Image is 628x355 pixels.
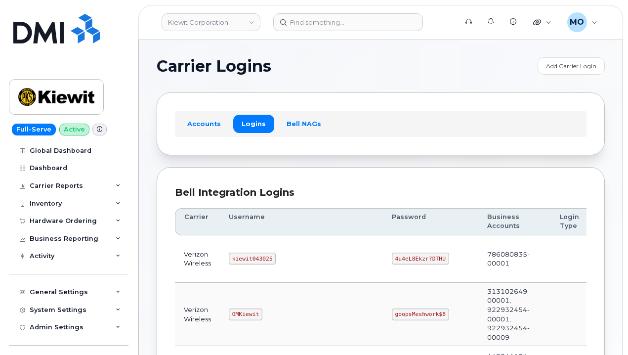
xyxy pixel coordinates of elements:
td: 786080835-00001 [478,235,551,283]
a: Accounts [179,115,229,133]
th: Username [220,208,383,235]
code: OMKiewit [229,309,262,320]
th: Login Type [551,208,588,235]
th: Carrier [175,208,220,235]
code: 4u4eL8Ekzr?DTHU [392,253,449,265]
td: 313102649-00001, 922932454-00001, 922932454-00009 [478,283,551,346]
td: Verizon Wireless [175,283,220,346]
code: goopsMeshwork$8 [392,309,449,320]
a: Logins [233,115,274,133]
a: Bell NAGs [278,115,330,133]
code: kiewit043025 [229,253,276,265]
td: Verizon Wireless [175,235,220,283]
span: Carrier Logins [157,59,271,74]
th: Password [383,208,478,235]
div: Bell Integration Logins [175,185,586,200]
th: Business Accounts [478,208,551,235]
a: Add Carrier Login [538,57,605,75]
